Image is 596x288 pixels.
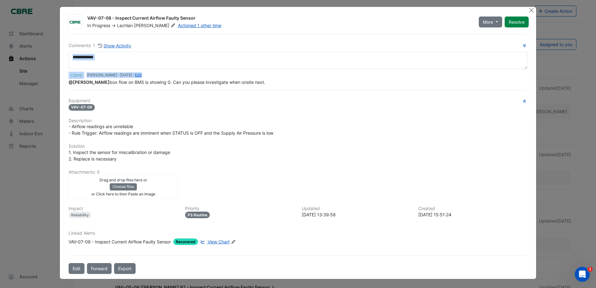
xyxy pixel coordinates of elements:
[69,144,527,149] h6: Solution
[302,211,411,218] div: [DATE] 13:39:58
[69,79,110,85] span: claudio.campos@se.com [Schneider Electric]
[69,170,527,175] h6: Attachments: 0
[68,19,82,25] img: CBRE Charter Hall
[114,263,136,274] a: Export
[69,79,265,85] span: box flow on BMS is showing 0. Can you please investigate when onsite next.
[91,192,155,196] small: or Click here to then Paste an image
[87,263,112,274] button: Forward
[483,19,493,25] span: More
[87,23,110,28] span: In Progress
[134,22,176,29] span: [PERSON_NAME]
[418,206,527,211] h6: Created
[588,267,593,272] span: 1
[302,206,411,211] h6: Updated
[185,212,210,218] div: P3 Routine
[87,15,471,22] div: VAV-07-08 - Inspect Current Airflow Faulty Sensor
[69,104,95,111] span: VAV-07-08
[479,17,502,27] button: More
[69,212,91,218] div: Reliability
[69,98,527,103] h6: Equipment
[185,206,294,211] h6: Priority
[120,73,132,77] span: 2025-09-02 13:39:58
[69,72,84,79] img: CBRE Charter Hall
[178,23,221,28] a: Actioned 1 other time
[418,211,527,218] div: [DATE] 15:51:24
[98,42,132,49] button: Show Activity
[69,263,84,274] button: Edit
[69,118,527,123] h6: Description
[575,267,590,282] iframe: Intercom live chat
[173,238,198,245] span: Recovered
[135,73,142,77] a: Edit
[87,72,142,78] small: [PERSON_NAME] - -
[69,124,273,136] span: - Airflow readings are unreliable - Rule Trigger: Airflow readings are imminent when STATUS is OF...
[199,238,230,245] a: View Chart
[110,183,137,190] button: Choose files
[69,238,171,245] div: VAV-07-08 - Inspect Current Airflow Faulty Sensor
[69,150,170,161] span: 1. Inspect the sensor for miscalibration or damage 2. Replace is necessary
[208,239,230,244] span: View Chart
[99,178,147,182] small: Drag and drop files here or
[69,231,527,236] h6: Linked Alerts
[231,240,236,244] fa-icon: Edit Linked Alerts
[528,7,535,13] button: Close
[69,42,132,49] div: Comments: 1
[505,17,529,27] button: Resolve
[112,23,116,28] span: ->
[69,206,178,211] h6: Impact
[117,23,133,28] span: Lachlan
